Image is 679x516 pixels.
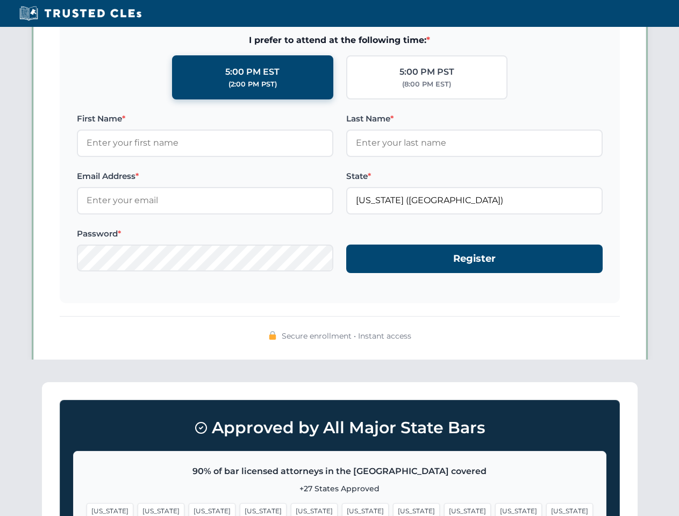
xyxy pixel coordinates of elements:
[346,245,603,273] button: Register
[77,170,333,183] label: Email Address
[228,79,277,90] div: (2:00 PM PST)
[87,483,593,494] p: +27 States Approved
[77,130,333,156] input: Enter your first name
[77,227,333,240] label: Password
[73,413,606,442] h3: Approved by All Major State Bars
[16,5,145,21] img: Trusted CLEs
[346,130,603,156] input: Enter your last name
[346,170,603,183] label: State
[399,65,454,79] div: 5:00 PM PST
[77,33,603,47] span: I prefer to attend at the following time:
[225,65,280,79] div: 5:00 PM EST
[77,112,333,125] label: First Name
[346,187,603,214] input: Florida (FL)
[87,464,593,478] p: 90% of bar licensed attorneys in the [GEOGRAPHIC_DATA] covered
[77,187,333,214] input: Enter your email
[346,112,603,125] label: Last Name
[282,330,411,342] span: Secure enrollment • Instant access
[402,79,451,90] div: (8:00 PM EST)
[268,331,277,340] img: 🔒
